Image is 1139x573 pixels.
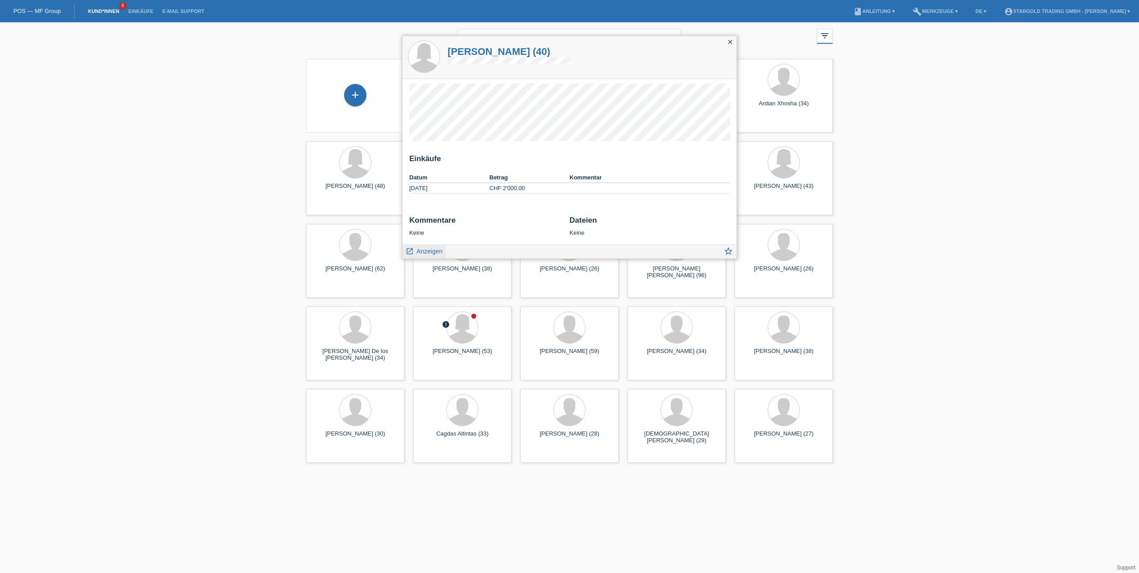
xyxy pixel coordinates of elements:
[742,183,826,197] div: [PERSON_NAME] (43)
[409,183,490,194] td: [DATE]
[13,8,61,14] a: POS — MF Group
[528,430,611,444] div: [PERSON_NAME] (28)
[313,183,397,197] div: [PERSON_NAME] (48)
[409,172,490,183] th: Datum
[409,154,730,168] h2: Einkäufe
[742,348,826,362] div: [PERSON_NAME] (38)
[1004,7,1013,16] i: account_circle
[908,8,962,14] a: buildWerkzeuge ▾
[345,87,366,103] div: Kund*in hinzufügen
[406,245,443,256] a: launch Anzeigen
[458,29,681,50] input: Suche...
[124,8,158,14] a: Einkäufe
[119,2,126,10] span: 8
[569,216,730,236] div: Keine
[742,100,826,114] div: Ardian Xhosha (34)
[490,183,570,194] td: CHF 2'000.00
[420,430,504,444] div: Cagdas Altintas (33)
[442,320,450,328] i: error
[1000,8,1135,14] a: account_circleStargold Trading GmbH - [PERSON_NAME] ▾
[313,348,397,362] div: [PERSON_NAME] De los [PERSON_NAME] (34)
[569,216,730,229] h2: Dateien
[409,216,563,236] div: Keine
[727,38,734,46] i: close
[853,7,862,16] i: book
[569,172,730,183] th: Kommentar
[416,248,442,255] span: Anzeigen
[913,7,922,16] i: build
[313,430,397,444] div: [PERSON_NAME] (30)
[820,31,830,41] i: filter_list
[313,265,397,279] div: [PERSON_NAME] (62)
[420,265,504,279] div: [PERSON_NAME] (38)
[849,8,899,14] a: bookAnleitung ▾
[723,246,733,256] i: star_border
[635,348,719,362] div: [PERSON_NAME] (34)
[635,430,719,444] div: [DEMOGRAPHIC_DATA][PERSON_NAME] (29)
[723,247,733,258] a: star_border
[442,320,450,330] div: Unbestätigt, in Bearbeitung
[971,8,991,14] a: DE ▾
[1117,565,1135,571] a: Support
[742,265,826,279] div: [PERSON_NAME] (26)
[406,247,414,255] i: launch
[448,46,572,57] a: [PERSON_NAME] (40)
[635,265,719,279] div: [PERSON_NAME] [PERSON_NAME] (96)
[490,172,570,183] th: Betrag
[528,265,611,279] div: [PERSON_NAME] (26)
[158,8,209,14] a: E-Mail Support
[742,430,826,444] div: [PERSON_NAME] (27)
[409,216,563,229] h2: Kommentare
[528,348,611,362] div: [PERSON_NAME] (59)
[420,348,504,362] div: [PERSON_NAME] (53)
[83,8,124,14] a: Kund*innen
